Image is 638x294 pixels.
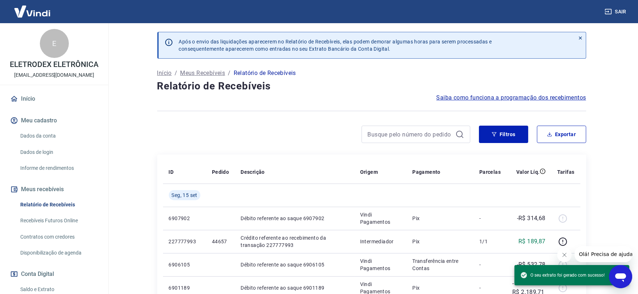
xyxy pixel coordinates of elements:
a: Início [9,91,100,107]
p: Crédito referente ao recebimento da transação 227777993 [241,234,348,249]
p: Pix [412,215,468,222]
p: Pedido [212,168,229,176]
p: Tarifas [557,168,575,176]
p: 1/1 [479,238,501,245]
p: Relatório de Recebíveis [234,69,296,77]
button: Conta Digital [9,266,100,282]
button: Meus recebíveis [9,181,100,197]
p: Descrição [241,168,265,176]
button: Filtros [479,126,528,143]
a: Recebíveis Futuros Online [17,213,100,228]
img: Vindi [9,0,56,22]
p: Débito referente ao saque 6901189 [241,284,348,291]
p: Débito referente ao saque 6907902 [241,215,348,222]
p: Pix [412,238,468,245]
a: Informe de rendimentos [17,161,100,176]
a: Dados da conta [17,129,100,143]
p: 6907902 [169,215,200,222]
a: Relatório de Recebíveis [17,197,100,212]
p: Pix [412,284,468,291]
p: 6906105 [169,261,200,268]
button: Exportar [537,126,586,143]
iframe: Mensagem da empresa [575,246,632,262]
a: Saiba como funciona a programação dos recebimentos [437,93,586,102]
p: Parcelas [479,168,501,176]
p: Pagamento [412,168,441,176]
p: Débito referente ao saque 6906105 [241,261,348,268]
p: 227777993 [169,238,200,245]
p: Transferência entre Contas [412,257,468,272]
p: - [479,284,501,291]
a: Contratos com credores [17,230,100,244]
div: E [40,29,69,58]
h4: Relatório de Recebíveis [157,79,586,93]
p: 6901189 [169,284,200,291]
span: Seg, 15 set [172,192,197,199]
iframe: Fechar mensagem [557,248,572,262]
a: Meus Recebíveis [180,69,225,77]
p: / [228,69,230,77]
p: [EMAIL_ADDRESS][DOMAIN_NAME] [14,71,94,79]
span: O seu extrato foi gerado com sucesso! [520,272,605,279]
span: Olá! Precisa de ajuda? [4,5,61,11]
button: Sair [603,5,629,18]
p: ID [169,168,174,176]
input: Busque pelo número do pedido [368,129,453,140]
p: Origem [360,168,378,176]
p: / [175,69,177,77]
a: Início [157,69,172,77]
p: - [479,215,501,222]
p: -R$ 314,68 [517,214,546,223]
p: Vindi Pagamentos [360,257,401,272]
p: Vindi Pagamentos [360,211,401,226]
p: R$ 189,87 [518,237,546,246]
p: Intermediador [360,238,401,245]
p: - [479,261,501,268]
p: Valor Líq. [516,168,540,176]
p: -R$ 532,78 [517,260,546,269]
a: Dados de login [17,145,100,160]
iframe: Botão para abrir a janela de mensagens [609,265,632,288]
a: Disponibilização de agenda [17,245,100,260]
p: Após o envio das liquidações aparecerem no Relatório de Recebíveis, elas podem demorar algumas ho... [179,38,492,52]
button: Meu cadastro [9,113,100,129]
p: 44657 [212,238,229,245]
p: ELETRODEX ELETRÔNICA [10,61,98,68]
